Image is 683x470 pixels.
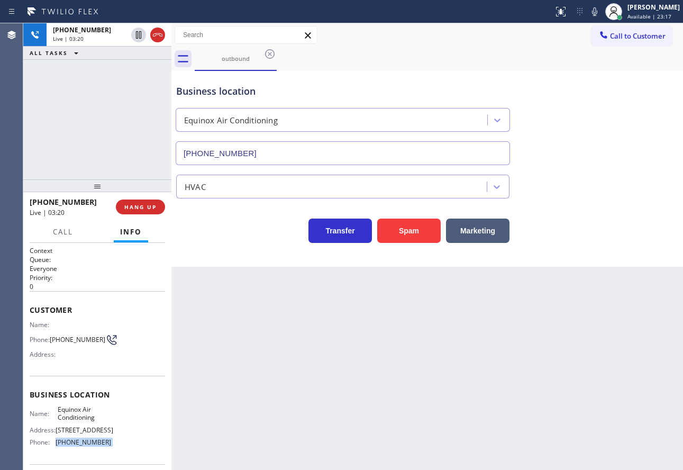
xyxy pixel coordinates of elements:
[120,227,142,237] span: Info
[124,203,157,211] span: HANG UP
[30,350,58,358] span: Address:
[50,336,105,344] span: [PHONE_NUMBER]
[30,255,165,264] h2: Queue:
[23,47,89,59] button: ALL TASKS
[30,321,58,329] span: Name:
[30,410,58,418] span: Name:
[56,426,113,434] span: [STREET_ADDRESS]
[446,219,509,243] button: Marketing
[47,222,79,242] button: Call
[53,227,73,237] span: Call
[377,219,441,243] button: Spam
[184,114,278,126] div: Equinox Air Conditioning
[627,3,680,12] div: [PERSON_NAME]
[30,246,165,255] h1: Context
[116,200,165,214] button: HANG UP
[176,84,509,98] div: Business location
[30,282,165,291] p: 0
[30,390,165,400] span: Business location
[175,26,317,43] input: Search
[30,49,68,57] span: ALL TASKS
[114,222,148,242] button: Info
[176,141,510,165] input: Phone Number
[30,426,56,434] span: Address:
[30,305,165,315] span: Customer
[30,197,97,207] span: [PHONE_NUMBER]
[30,208,65,217] span: Live | 03:20
[30,273,165,282] h2: Priority:
[150,28,165,42] button: Hang up
[30,336,50,344] span: Phone:
[30,438,56,446] span: Phone:
[185,180,206,193] div: HVAC
[58,405,111,422] span: Equinox Air Conditioning
[30,264,165,273] p: Everyone
[308,219,372,243] button: Transfer
[610,31,666,41] span: Call to Customer
[587,4,602,19] button: Mute
[131,28,146,42] button: Hold Customer
[196,55,276,62] div: outbound
[627,13,671,20] span: Available | 23:17
[53,35,84,42] span: Live | 03:20
[53,25,111,34] span: [PHONE_NUMBER]
[591,26,672,46] button: Call to Customer
[56,438,111,446] span: [PHONE_NUMBER]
